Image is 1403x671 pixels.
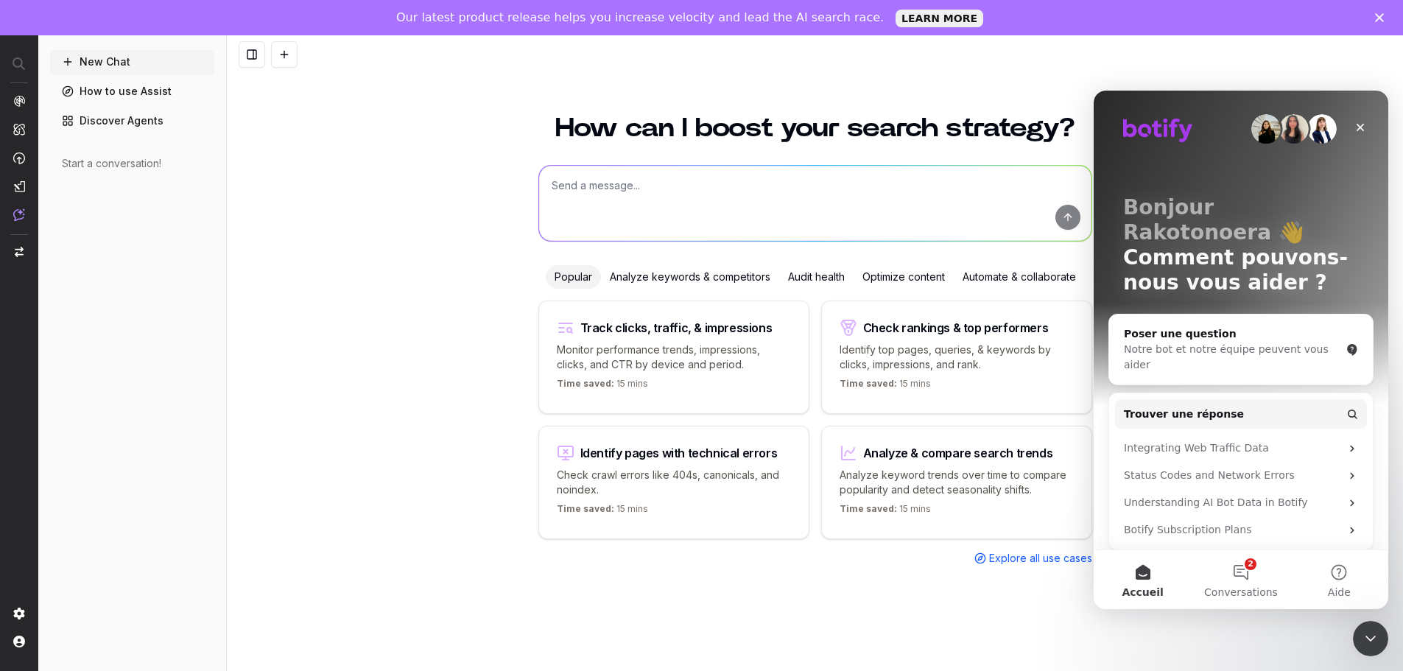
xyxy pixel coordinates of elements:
div: Identify pages with technical errors [580,447,778,459]
img: Analytics [13,95,25,107]
div: Track clicks, traffic, & impressions [580,322,773,334]
iframe: Intercom live chat [1094,91,1388,609]
p: 15 mins [840,378,931,396]
p: Monitor performance trends, impressions, clicks, and CTR by device and period. [557,342,791,372]
a: LEARN MORE [896,10,983,27]
span: Explore all use cases [989,551,1092,566]
img: Activation [13,152,25,164]
div: Optimize content [854,265,954,289]
div: Audit health [779,265,854,289]
div: Analyze keywords & competitors [601,265,779,289]
p: Check crawl errors like 404s, canonicals, and noindex. [557,468,791,497]
div: Analyze & compare search trends [863,447,1053,459]
div: Start a conversation! [62,156,203,171]
div: Our latest product release helps you increase velocity and lead the AI search race. [396,10,884,25]
img: Studio [13,180,25,192]
div: Automate & collaborate [954,265,1085,289]
p: 15 mins [840,503,931,521]
div: Popular [546,265,601,289]
a: How to use Assist [50,80,214,103]
img: My account [13,636,25,647]
img: Switch project [15,247,24,257]
div: Fermer [1375,13,1390,22]
p: 15 mins [557,503,648,521]
p: Identify top pages, queries, & keywords by clicks, impressions, and rank. [840,342,1074,372]
a: Discover Agents [50,109,214,133]
img: Assist [13,208,25,221]
img: Intelligence [13,123,25,136]
span: Time saved: [557,503,614,514]
p: 15 mins [557,378,648,396]
span: Time saved: [840,378,897,389]
h1: How can I boost your search strategy? [538,115,1092,141]
button: New Chat [50,50,214,74]
a: Explore all use cases [974,551,1092,566]
img: Setting [13,608,25,619]
span: Time saved: [557,378,614,389]
span: Time saved: [840,503,897,514]
div: Check rankings & top performers [863,322,1049,334]
p: Analyze keyword trends over time to compare popularity and detect seasonality shifts. [840,468,1074,497]
iframe: Intercom live chat [1353,621,1388,656]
